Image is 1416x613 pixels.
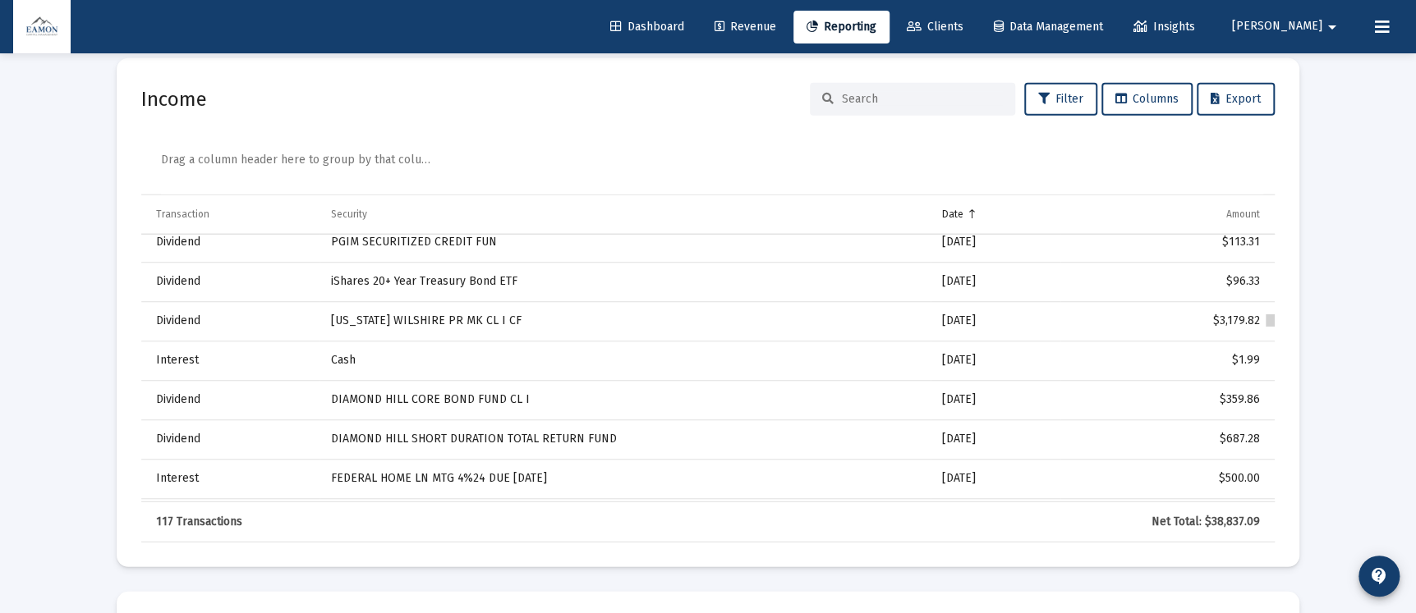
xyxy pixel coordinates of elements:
span: Dashboard [610,20,684,34]
div: Data grid [141,132,1275,542]
td: [DATE] [931,301,1061,341]
div: Data grid toolbar [161,132,1263,194]
a: Reporting [793,11,890,43]
td: Dividend [141,419,320,459]
td: Column Transaction [141,195,320,235]
a: Data Management [981,11,1116,43]
td: Dividend [141,498,320,538]
span: Export [1211,92,1261,106]
td: [DATE] [931,262,1061,301]
div: $359.86 [1072,391,1260,408]
div: $96.33 [1072,273,1260,290]
td: [DATE] [931,341,1061,380]
div: $3,179.82 [1072,313,1260,329]
td: Column Date [931,195,1061,235]
td: PGIM SECURITIZED CREDIT FUN [320,222,931,262]
td: [DATE] [931,222,1061,262]
td: DIAMOND HILL SHORT DURATION TOTAL RETURN FUND [320,419,931,459]
span: [PERSON_NAME] [1232,20,1322,34]
td: [DATE] [931,498,1061,538]
div: Drag a column header here to group by that column [161,146,430,174]
button: Export [1197,83,1275,116]
div: $1.99 [1072,352,1260,368]
button: [PERSON_NAME] [1212,10,1362,43]
div: Date [942,208,963,221]
td: FEDERAL HOME LN MTG 4%24 DUE [DATE] [320,459,931,498]
h2: Income [141,86,207,112]
td: iShares 20+ Year Treasury Bond ETF [320,262,931,301]
td: Interest [141,341,320,380]
img: Dashboard [25,11,58,43]
td: Column Security [320,195,931,235]
button: Filter [1024,83,1097,116]
span: Revenue [715,20,776,34]
td: [DATE] [931,380,1061,419]
td: Dividend [141,222,320,262]
td: Column Amount [1060,195,1275,235]
span: Insights [1133,20,1195,34]
a: Insights [1120,11,1208,43]
span: Reporting [807,20,876,34]
button: Columns [1101,83,1193,116]
mat-icon: arrow_drop_down [1322,11,1342,43]
div: Transaction [156,208,209,221]
span: Filter [1038,92,1083,106]
div: $500.00 [1072,470,1260,487]
td: Dividend [141,262,320,301]
span: Columns [1115,92,1179,106]
a: Revenue [701,11,789,43]
div: Net Total: $38,837.09 [1072,514,1260,530]
td: GOVERNMENT BOND FUND I CLASS [320,498,931,538]
td: Dividend [141,380,320,419]
div: $687.28 [1072,431,1260,447]
a: Dashboard [597,11,697,43]
input: Search [842,92,1003,106]
div: Security [331,208,367,221]
td: [US_STATE] WILSHIRE PR MK CL I CF [320,301,931,341]
td: [DATE] [931,419,1061,459]
mat-icon: contact_support [1369,566,1389,586]
div: Amount [1226,208,1260,221]
span: Data Management [994,20,1103,34]
td: [DATE] [931,459,1061,498]
td: DIAMOND HILL CORE BOND FUND CL I [320,380,931,419]
td: Cash [320,341,931,380]
a: Clients [894,11,977,43]
div: $113.31 [1072,234,1260,250]
td: Interest [141,459,320,498]
td: Dividend [141,301,320,341]
div: 117 Transactions [156,514,308,530]
span: Clients [907,20,963,34]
